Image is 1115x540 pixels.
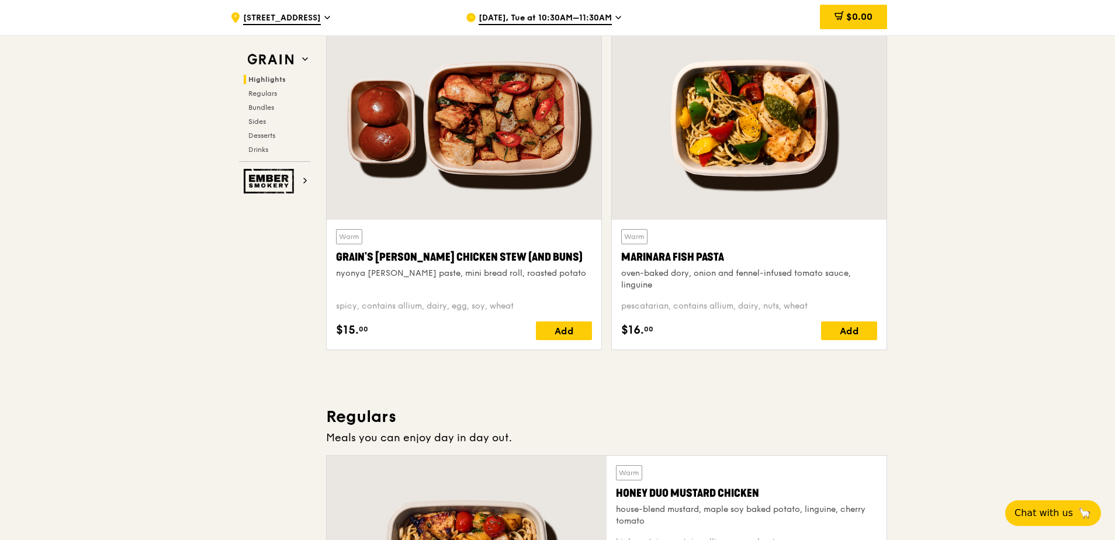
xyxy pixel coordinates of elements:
h3: Regulars [326,406,887,427]
span: Drinks [248,146,268,154]
span: Bundles [248,103,274,112]
span: $15. [336,321,359,339]
div: Meals you can enjoy day in day out. [326,430,887,446]
span: Regulars [248,89,277,98]
div: pescatarian, contains allium, dairy, nuts, wheat [621,300,877,312]
div: Grain's [PERSON_NAME] Chicken Stew (and buns) [336,249,592,265]
span: $0.00 [846,11,872,22]
div: Warm [621,229,647,244]
span: [DATE], Tue at 10:30AM–11:30AM [479,12,612,25]
div: nyonya [PERSON_NAME] paste, mini bread roll, roasted potato [336,268,592,279]
div: house-blend mustard, maple soy baked potato, linguine, cherry tomato [616,504,877,527]
span: Desserts [248,131,275,140]
span: Highlights [248,75,286,84]
div: Warm [616,465,642,480]
img: Grain web logo [244,49,297,70]
span: Sides [248,117,266,126]
span: Chat with us [1014,506,1073,520]
span: $16. [621,321,644,339]
div: spicy, contains allium, dairy, egg, soy, wheat [336,300,592,312]
div: Warm [336,229,362,244]
div: Add [536,321,592,340]
button: Chat with us🦙 [1005,500,1101,526]
span: 00 [359,324,368,334]
div: Add [821,321,877,340]
span: 00 [644,324,653,334]
span: 🦙 [1078,506,1092,520]
div: Marinara Fish Pasta [621,249,877,265]
div: Honey Duo Mustard Chicken [616,485,877,501]
span: [STREET_ADDRESS] [243,12,321,25]
img: Ember Smokery web logo [244,169,297,193]
div: oven-baked dory, onion and fennel-infused tomato sauce, linguine [621,268,877,291]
